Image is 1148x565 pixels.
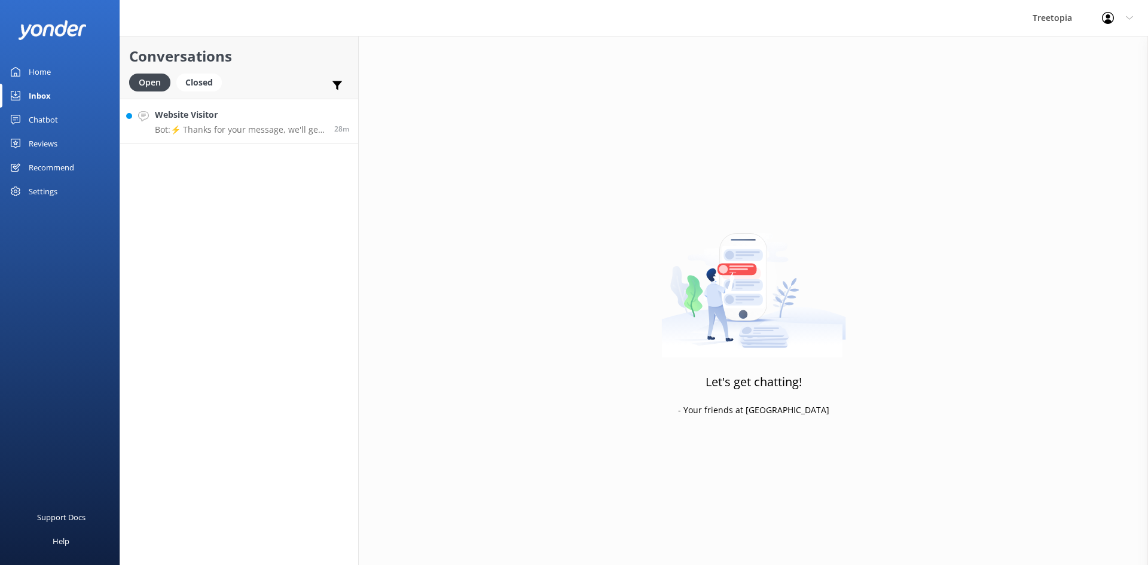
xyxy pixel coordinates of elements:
[29,60,51,84] div: Home
[176,75,228,88] a: Closed
[678,404,829,417] p: - Your friends at [GEOGRAPHIC_DATA]
[129,75,176,88] a: Open
[334,124,349,134] span: Sep 19 2025 06:43am (UTC -06:00) America/Mexico_City
[29,132,57,155] div: Reviews
[120,99,358,143] a: Website VisitorBot:⚡ Thanks for your message, we'll get back to you as soon as we can. You're als...
[29,179,57,203] div: Settings
[706,372,802,392] h3: Let's get chatting!
[37,505,86,529] div: Support Docs
[155,124,325,135] p: Bot: ⚡ Thanks for your message, we'll get back to you as soon as we can. You're also welcome to k...
[155,108,325,121] h4: Website Visitor
[29,108,58,132] div: Chatbot
[661,208,846,358] img: artwork of a man stealing a conversation from at giant smartphone
[129,45,349,68] h2: Conversations
[53,529,69,553] div: Help
[176,74,222,91] div: Closed
[129,74,170,91] div: Open
[29,155,74,179] div: Recommend
[29,84,51,108] div: Inbox
[18,20,87,40] img: yonder-white-logo.png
